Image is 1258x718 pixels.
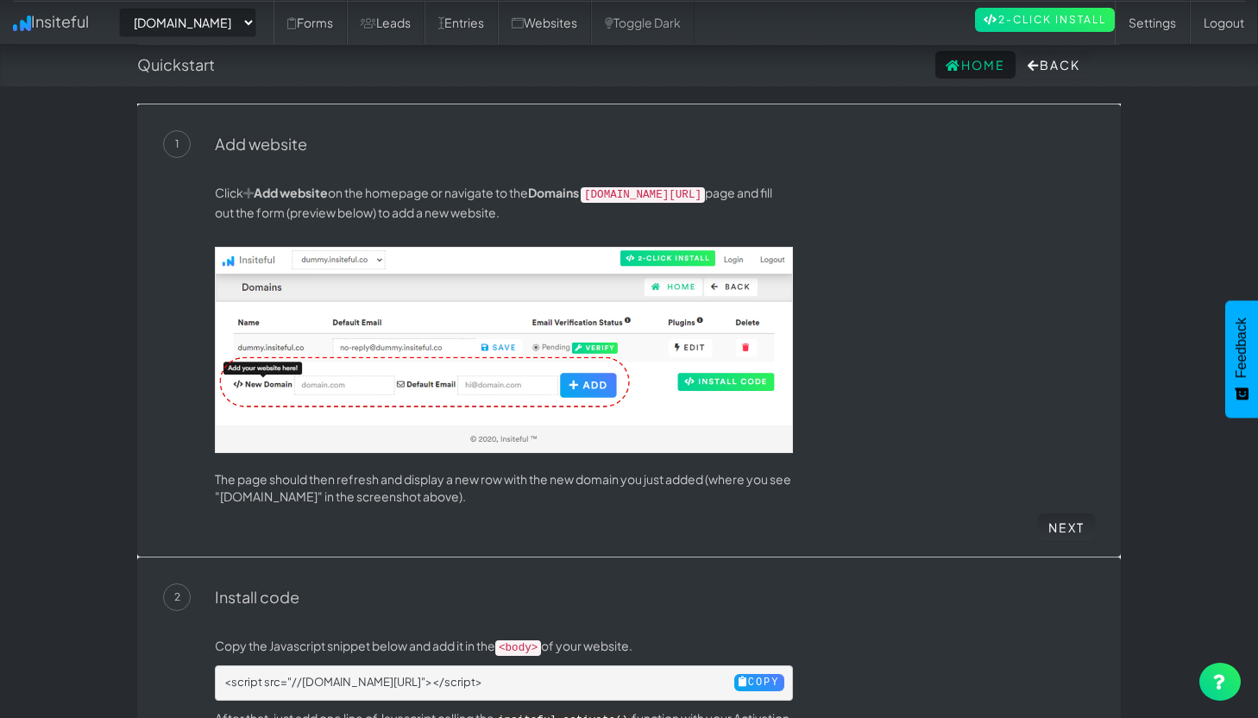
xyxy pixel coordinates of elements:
button: Back [1017,51,1091,79]
p: The page should then refresh and display a new row with the new domain you just added (where you ... [215,470,793,505]
a: Domains [528,185,579,200]
a: 2-Click Install [975,8,1115,32]
p: Copy the Javascript snippet below and add it in the of your website. [215,637,793,657]
span: <script src="//[DOMAIN_NAME][URL]"></script> [224,675,482,689]
span: 2 [163,583,191,611]
button: Copy [734,674,784,691]
h4: Quickstart [137,56,215,73]
span: Feedback [1234,318,1249,378]
a: Home [935,51,1016,79]
a: Leads [347,1,425,44]
code: <body> [495,640,541,656]
a: Next [1038,513,1095,541]
a: Toggle Dark [591,1,695,44]
a: Settings [1115,1,1190,44]
img: icon.png [13,16,31,31]
a: Add website [243,185,328,200]
img: add-domain.jpg [215,247,793,453]
a: Websites [498,1,591,44]
p: Click on the homepage or navigate to the page and fill out the form (preview below) to add a new ... [215,184,793,221]
a: Install code [215,587,299,607]
span: 1 [163,130,191,158]
a: Forms [274,1,347,44]
a: Add website [215,134,307,154]
a: Logout [1190,1,1258,44]
code: [DOMAIN_NAME][URL] [581,187,705,203]
a: Entries [425,1,498,44]
button: Feedback - Show survey [1225,300,1258,418]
